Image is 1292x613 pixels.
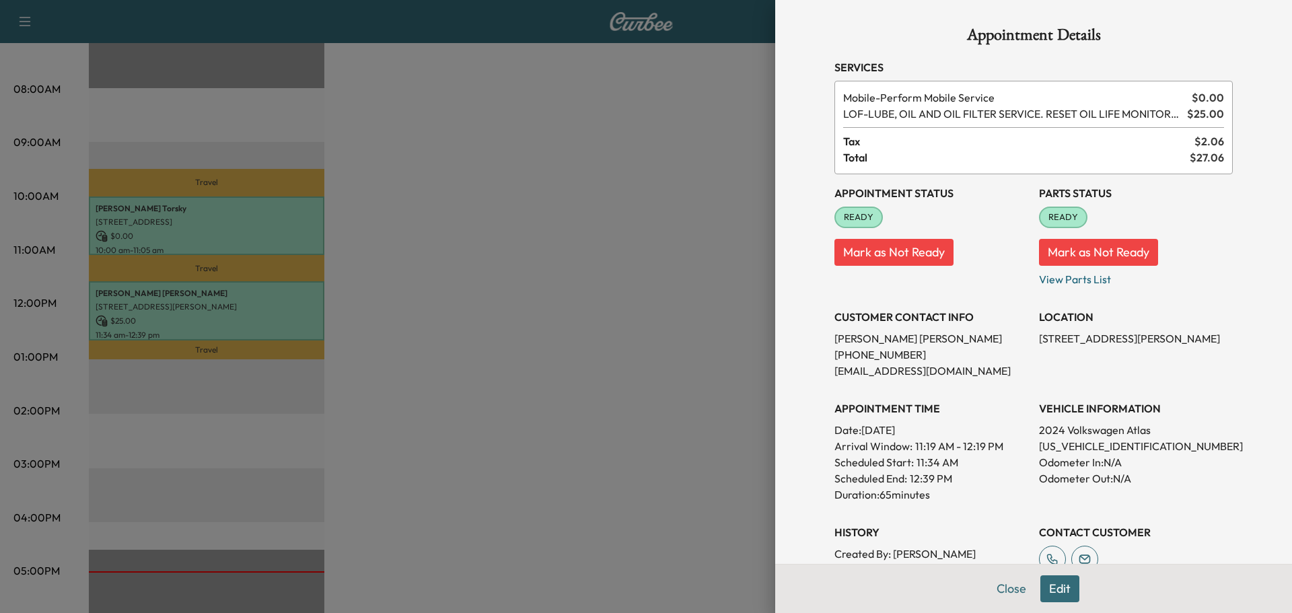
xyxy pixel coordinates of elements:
h1: Appointment Details [834,27,1233,48]
button: Mark as Not Ready [834,239,954,266]
span: 11:19 AM - 12:19 PM [915,438,1003,454]
p: [US_VEHICLE_IDENTIFICATION_NUMBER] [1039,438,1233,454]
span: Perform Mobile Service [843,89,1186,106]
span: $ 27.06 [1190,149,1224,166]
p: Odometer In: N/A [1039,454,1233,470]
p: [STREET_ADDRESS][PERSON_NAME] [1039,330,1233,347]
h3: APPOINTMENT TIME [834,400,1028,417]
p: [PERSON_NAME] [PERSON_NAME] [834,330,1028,347]
h3: VEHICLE INFORMATION [1039,400,1233,417]
h3: Parts Status [1039,185,1233,201]
p: Scheduled End: [834,470,907,486]
span: $ 25.00 [1187,106,1224,122]
span: Total [843,149,1190,166]
h3: History [834,524,1028,540]
p: 2024 Volkswagen Atlas [1039,422,1233,438]
span: READY [836,211,882,224]
h3: CONTACT CUSTOMER [1039,524,1233,540]
p: Arrival Window: [834,438,1028,454]
p: [EMAIL_ADDRESS][DOMAIN_NAME] [834,363,1028,379]
span: Tax [843,133,1194,149]
h3: CUSTOMER CONTACT INFO [834,309,1028,325]
p: [PHONE_NUMBER] [834,347,1028,363]
h3: Appointment Status [834,185,1028,201]
p: Date: [DATE] [834,422,1028,438]
p: View Parts List [1039,266,1233,287]
button: Mark as Not Ready [1039,239,1158,266]
p: 12:39 PM [910,470,952,486]
h3: LOCATION [1039,309,1233,325]
button: Close [988,575,1035,602]
span: READY [1040,211,1086,224]
p: Scheduled Start: [834,454,914,470]
p: Created At : [DATE] 5:33:11 PM [834,562,1028,578]
span: $ 0.00 [1192,89,1224,106]
p: Odometer Out: N/A [1039,470,1233,486]
span: LUBE, OIL AND OIL FILTER SERVICE. RESET OIL LIFE MONITOR. HAZARDOUS WASTE FEE WILL BE APPLIED. [843,106,1182,122]
button: Edit [1040,575,1079,602]
h3: Services [834,59,1233,75]
p: 11:34 AM [917,454,958,470]
span: $ 2.06 [1194,133,1224,149]
p: Created By : [PERSON_NAME] [834,546,1028,562]
p: Duration: 65 minutes [834,486,1028,503]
